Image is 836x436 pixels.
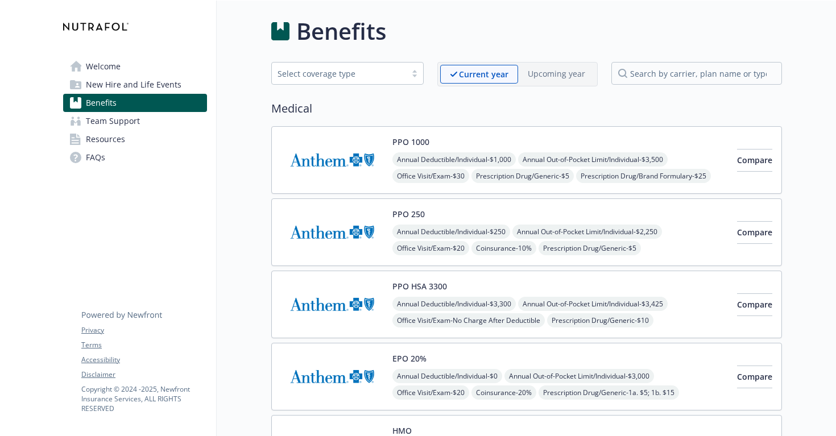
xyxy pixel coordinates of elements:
a: FAQs [63,148,207,167]
img: Anthem Blue Cross carrier logo [281,136,383,184]
span: Annual Deductible/Individual - $250 [392,225,510,239]
span: Office Visit/Exam - $30 [392,169,469,183]
span: Annual Deductible/Individual - $0 [392,369,502,383]
p: Copyright © 2024 - 2025 , Newfront Insurance Services, ALL RIGHTS RESERVED [81,384,206,413]
div: Select coverage type [278,68,400,80]
h1: Benefits [296,14,386,48]
button: Compare [737,149,772,172]
p: Upcoming year [528,68,585,80]
span: Prescription Drug/Generic - 1a. $5; 1b. $15 [539,385,679,400]
span: Annual Deductible/Individual - $3,300 [392,297,516,311]
a: Accessibility [81,355,206,365]
a: Welcome [63,57,207,76]
button: PPO HSA 3300 [392,280,447,292]
span: Compare [737,299,772,310]
h2: Medical [271,100,782,117]
button: Compare [737,366,772,388]
a: Resources [63,130,207,148]
span: Upcoming year [518,65,595,84]
span: Annual Out-of-Pocket Limit/Individual - $2,250 [512,225,662,239]
img: Anthem Blue Cross carrier logo [281,352,383,401]
p: Current year [459,68,508,80]
span: Office Visit/Exam - $20 [392,385,469,400]
span: Coinsurance - 20% [471,385,536,400]
span: Prescription Drug/Generic - $5 [539,241,641,255]
a: Benefits [63,94,207,112]
button: Compare [737,221,772,244]
button: PPO 1000 [392,136,429,148]
img: Anthem Blue Cross carrier logo [281,208,383,256]
span: New Hire and Life Events [86,76,181,94]
span: Office Visit/Exam - No Charge After Deductible [392,313,545,327]
span: Compare [737,227,772,238]
a: Disclaimer [81,369,206,380]
img: Anthem Blue Cross carrier logo [281,280,383,329]
button: Compare [737,293,772,316]
span: Compare [737,371,772,382]
a: New Hire and Life Events [63,76,207,94]
span: Prescription Drug/Brand Formulary - $25 [576,169,711,183]
span: Annual Out-of-Pocket Limit/Individual - $3,000 [504,369,654,383]
span: FAQs [86,148,105,167]
span: Compare [737,155,772,165]
span: Annual Out-of-Pocket Limit/Individual - $3,500 [518,152,668,167]
span: Prescription Drug/Generic - $5 [471,169,574,183]
span: Coinsurance - 10% [471,241,536,255]
a: Privacy [81,325,206,335]
input: search by carrier, plan name or type [611,62,782,85]
span: Annual Out-of-Pocket Limit/Individual - $3,425 [518,297,668,311]
span: Annual Deductible/Individual - $1,000 [392,152,516,167]
a: Terms [81,340,206,350]
button: EPO 20% [392,352,427,364]
span: Prescription Drug/Generic - $10 [547,313,653,327]
button: PPO 250 [392,208,425,220]
span: Benefits [86,94,117,112]
span: Resources [86,130,125,148]
span: Welcome [86,57,121,76]
span: Team Support [86,112,140,130]
span: Office Visit/Exam - $20 [392,241,469,255]
a: Team Support [63,112,207,130]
